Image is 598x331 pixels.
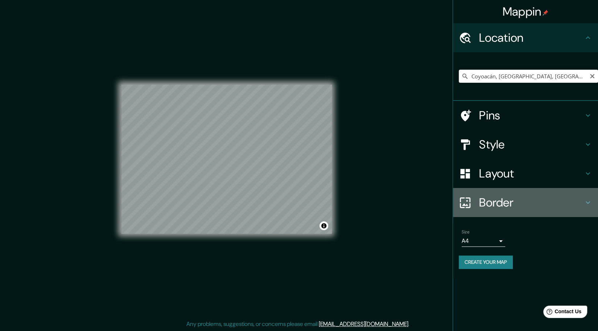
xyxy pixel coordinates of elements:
[459,70,598,83] input: Pick your city or area
[479,166,583,181] h4: Layout
[453,130,598,159] div: Style
[503,4,549,19] h4: Mappin
[453,23,598,52] div: Location
[453,188,598,217] div: Border
[186,320,409,328] p: Any problems, suggestions, or concerns please email .
[462,229,469,235] label: Size
[479,30,583,45] h4: Location
[479,195,583,210] h4: Border
[533,303,590,323] iframe: Help widget launcher
[319,320,408,328] a: [EMAIL_ADDRESS][DOMAIN_NAME]
[589,72,595,79] button: Clear
[462,235,505,247] div: A4
[479,137,583,152] h4: Style
[459,256,513,269] button: Create your map
[543,10,548,16] img: pin-icon.png
[453,159,598,188] div: Layout
[121,85,332,234] canvas: Map
[319,221,328,230] button: Toggle attribution
[479,108,583,123] h4: Pins
[453,101,598,130] div: Pins
[411,320,412,328] div: .
[409,320,411,328] div: .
